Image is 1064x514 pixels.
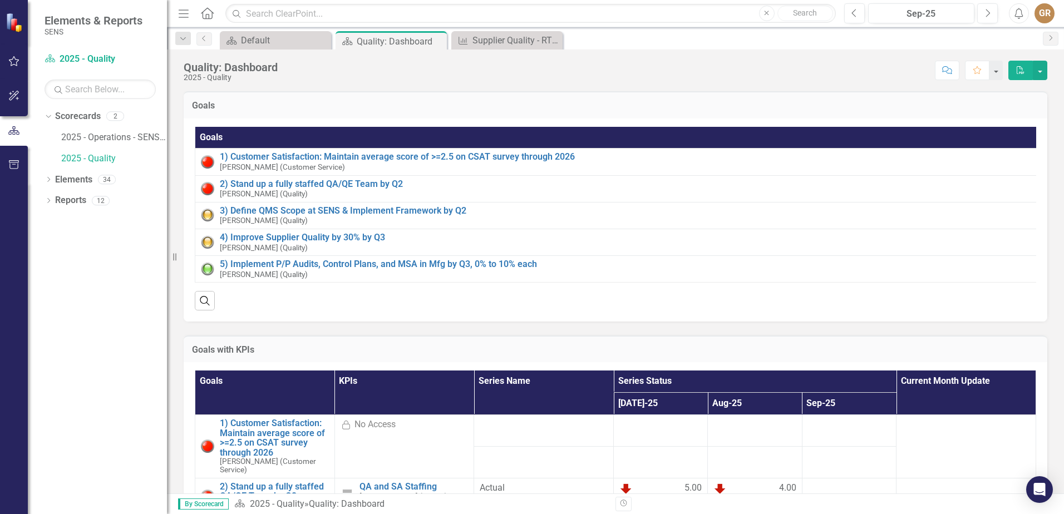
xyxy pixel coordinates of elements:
[713,482,727,495] img: Below Target
[708,478,802,498] td: Double-Click to Edit
[1035,3,1055,23] button: GR
[201,236,214,249] img: Yellow: At Risk/Needs Attention
[192,101,1039,111] h3: Goals
[178,498,229,510] span: By Scorecard
[220,233,1035,243] a: 4) Improve Supplier Quality by 30% by Q3
[802,478,896,498] td: Double-Click to Edit
[225,4,836,23] input: Search ClearPoint...
[480,482,608,495] span: Actual
[359,482,469,492] a: QA and SA Staffing
[195,149,1041,175] td: Double-Click to Edit Right Click for Context Menu
[184,73,278,82] div: 2025 - Quality
[341,485,354,498] img: Not Defined
[195,256,1041,283] td: Double-Click to Edit Right Click for Context Menu
[55,194,86,207] a: Reports
[220,179,1035,189] a: 2) Stand up a fully staffed QA/QE Team by Q2
[779,482,796,495] span: 4.00
[195,175,1041,202] td: Double-Click to Edit Right Click for Context Menu
[1026,476,1053,503] div: Open Intercom Messenger
[195,229,1041,256] td: Double-Click to Edit Right Click for Context Menu
[201,209,214,222] img: Yellow: At Risk/Needs Attention
[55,174,92,186] a: Elements
[98,175,116,184] div: 34
[192,345,1039,355] h3: Goals with KPIs
[220,190,308,198] small: [PERSON_NAME] (Quality)
[220,457,329,474] small: [PERSON_NAME] (Customer Service)
[220,270,308,279] small: [PERSON_NAME] (Quality)
[241,33,328,47] div: Default
[454,33,560,47] a: Supplier Quality - RTV Rate
[223,33,328,47] a: Default
[472,33,560,47] div: Supplier Quality - RTV Rate
[250,498,304,509] a: 2025 - Quality
[201,490,214,503] img: Red: Critical Issues/Off-Track
[195,414,335,478] td: Double-Click to Edit Right Click for Context Menu
[5,12,26,33] img: ClearPoint Strategy
[61,152,167,165] a: 2025 - Quality
[184,61,278,73] div: Quality: Dashboard
[220,152,1035,162] a: 1) Customer Satisfaction: Maintain average score of >=2.5 on CSAT survey through 2026
[45,53,156,66] a: 2025 - Quality
[614,478,708,498] td: Double-Click to Edit
[359,492,447,501] small: [PERSON_NAME] (Quality)
[92,196,110,205] div: 12
[619,482,633,495] img: Below Target
[45,14,142,27] span: Elements & Reports
[201,155,214,169] img: Red: Critical Issues/Off-Track
[684,482,702,495] span: 5.00
[220,482,329,501] a: 2) Stand up a fully staffed QA/QE Team by Q2
[220,206,1035,216] a: 3) Define QMS Scope at SENS & Implement Framework by Q2
[872,7,971,21] div: Sep-25
[777,6,833,21] button: Search
[201,182,214,195] img: Red: Critical Issues/Off-Track
[220,244,308,252] small: [PERSON_NAME] (Quality)
[868,3,974,23] button: Sep-25
[234,498,607,511] div: »
[357,34,444,48] div: Quality: Dashboard
[45,80,156,99] input: Search Below...
[61,131,167,144] a: 2025 - Operations - SENS Legacy KPIs
[55,110,101,123] a: Scorecards
[793,8,817,17] span: Search
[201,263,214,276] img: Green: On Track
[220,418,329,457] a: 1) Customer Satisfaction: Maintain average score of >=2.5 on CSAT survey through 2026
[220,163,345,171] small: [PERSON_NAME] (Customer Service)
[220,216,308,225] small: [PERSON_NAME] (Quality)
[45,27,142,36] small: SENS
[195,202,1041,229] td: Double-Click to Edit Right Click for Context Menu
[354,418,396,431] div: No Access
[220,259,1035,269] a: 5) Implement P/P Audits, Control Plans, and MSA in Mfg by Q3, 0% to 10% each
[309,498,385,509] div: Quality: Dashboard
[201,439,214,453] img: Red: Critical Issues/Off-Track
[106,112,124,121] div: 2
